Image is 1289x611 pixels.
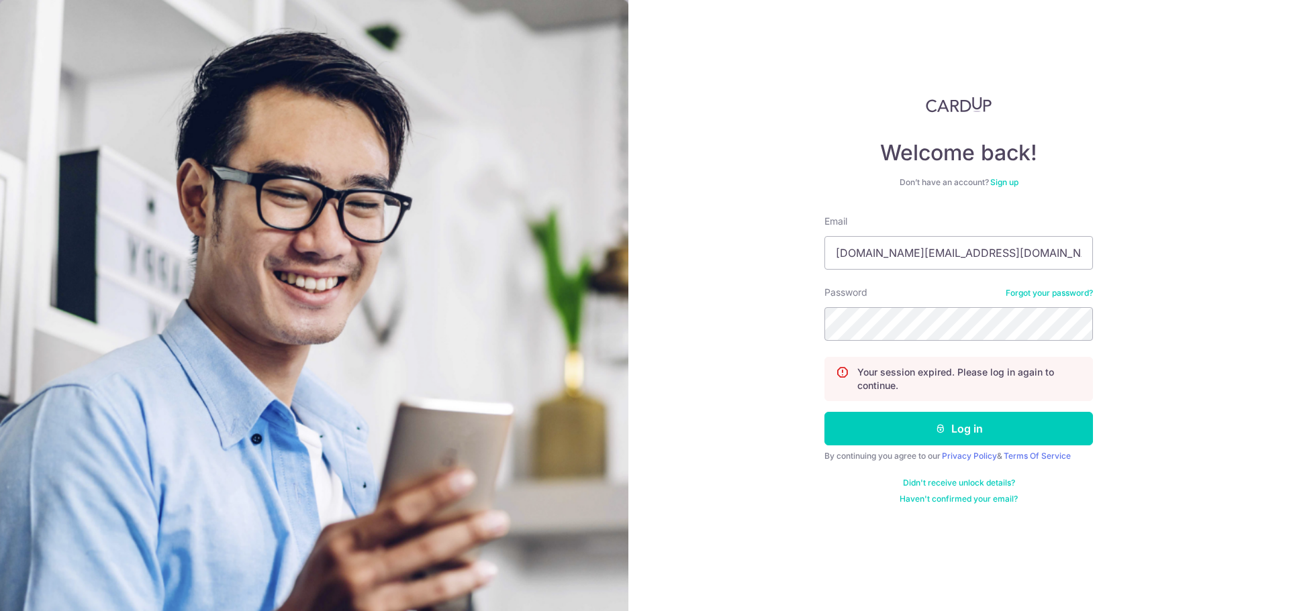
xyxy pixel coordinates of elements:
a: Privacy Policy [942,451,997,461]
a: Terms Of Service [1004,451,1071,461]
a: Sign up [990,177,1018,187]
input: Enter your Email [824,236,1093,270]
a: Haven't confirmed your email? [900,494,1018,504]
div: Don’t have an account? [824,177,1093,188]
p: Your session expired. Please log in again to continue. [857,366,1082,392]
img: CardUp Logo [926,97,992,113]
div: By continuing you agree to our & [824,451,1093,461]
h4: Welcome back! [824,140,1093,166]
label: Password [824,286,867,299]
a: Didn't receive unlock details? [903,478,1015,488]
a: Forgot your password? [1006,288,1093,298]
label: Email [824,215,847,228]
button: Log in [824,412,1093,445]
